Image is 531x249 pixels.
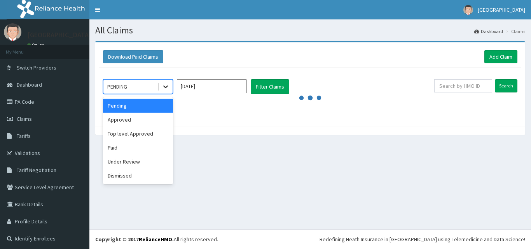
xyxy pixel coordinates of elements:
div: Top level Approved [103,127,173,141]
p: [GEOGRAPHIC_DATA] [27,31,91,38]
strong: Copyright © 2017 . [95,236,174,243]
div: Paid [103,141,173,155]
a: Add Claim [484,50,517,63]
div: Dismissed [103,169,173,183]
button: Download Paid Claims [103,50,163,63]
button: Filter Claims [251,79,289,94]
input: Select Month and Year [177,79,247,93]
span: Claims [17,115,32,122]
span: Dashboard [17,81,42,88]
span: Switch Providers [17,64,56,71]
div: Under Review [103,155,173,169]
a: Dashboard [474,28,503,35]
svg: audio-loading [299,86,322,110]
input: Search by HMO ID [434,79,492,92]
a: RelianceHMO [139,236,172,243]
a: Online [27,42,46,48]
span: Tariff Negotiation [17,167,56,174]
img: User Image [4,23,21,41]
footer: All rights reserved. [89,229,531,249]
div: Approved [103,113,173,127]
li: Claims [504,28,525,35]
div: Redefining Heath Insurance in [GEOGRAPHIC_DATA] using Telemedicine and Data Science! [320,235,525,243]
div: Pending [103,99,173,113]
input: Search [495,79,517,92]
div: PENDING [107,83,127,91]
span: [GEOGRAPHIC_DATA] [478,6,525,13]
img: User Image [463,5,473,15]
h1: All Claims [95,25,525,35]
span: Tariffs [17,132,31,139]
